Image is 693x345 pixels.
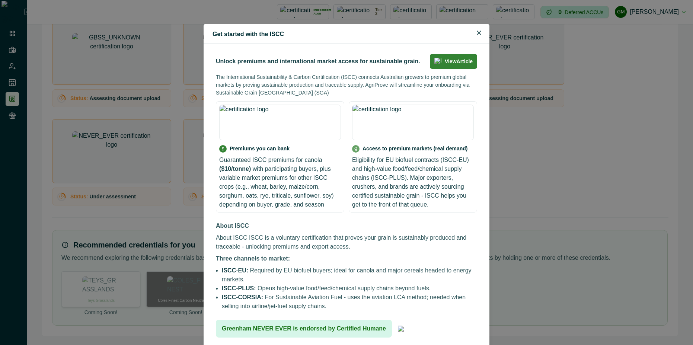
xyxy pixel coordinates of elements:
p: The International Sustainability & Carbon Certification (ISCC) connects Australian growers to pre... [216,73,477,97]
li: Opens high-value food/feed/chemical supply chains beyond fuels. [222,284,477,293]
p: Access to premium markets (real demand) [363,145,467,153]
p: Three channels to market: [216,254,477,263]
span: ($10/tonne) [219,166,251,172]
li: Required by EU biofuel buyers; ideal for canola and major cereals headed to energy markets. [222,266,477,284]
img: certified_humane_never_ever.jpg [398,326,404,332]
p: About ISCC ISCC is a voluntary certification that proves your grain is sustainably produced and t... [216,233,477,251]
button: Close [473,27,485,39]
img: certification logo [219,105,341,140]
p: About ISCC [216,221,477,230]
span: ISCC-EU: [222,267,248,274]
img: light-bulb-icon [434,58,442,65]
p: Eligibility for EU biofuel contracts (ISCC-EU) and high-value food/feed/chemical supply chains (I... [352,156,474,209]
p: Premiums you can bank [230,145,290,153]
img: certification logo [352,105,474,140]
span: ISCC-PLUS: [222,285,256,291]
p: View Article [445,58,473,65]
a: light-bulb-iconViewArticle [430,54,477,69]
span: ISCC-CORSIA: [222,294,263,300]
p: Guaranteed ISCC premiums for canola with participating buyers, plus variable market premiums for ... [219,156,341,209]
li: For Sustainable Aviation Fuel - uses the aviation LCA method; needed when selling into airline/je... [222,293,477,311]
header: Get started with the ISCC [204,24,489,44]
p: Greenham NEVER EVER is endorsed by Certified Humane [222,324,386,333]
p: Unlock premiums and international market access for sustainable grain. [216,57,420,66]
